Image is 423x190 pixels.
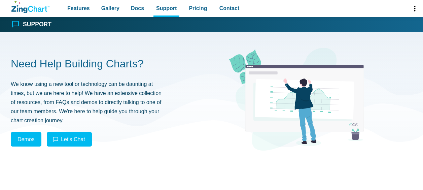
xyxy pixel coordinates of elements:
span: Docs [131,4,144,13]
span: Gallery [101,4,119,13]
span: Features [67,4,90,13]
h2: Need Help Building Charts? [11,57,195,71]
span: Pricing [189,4,207,13]
p: We know using a new tool or technology can be daunting at times, but we are here to help! We have... [11,80,162,125]
h1: Support [23,22,51,28]
a: Demos [11,132,41,147]
span: Demos [17,135,35,144]
a: ZingChart Logo. Click to return to the homepage [11,1,49,13]
span: Contact [219,4,240,13]
span: Let's Chat [61,136,85,142]
span: Support [156,4,177,13]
